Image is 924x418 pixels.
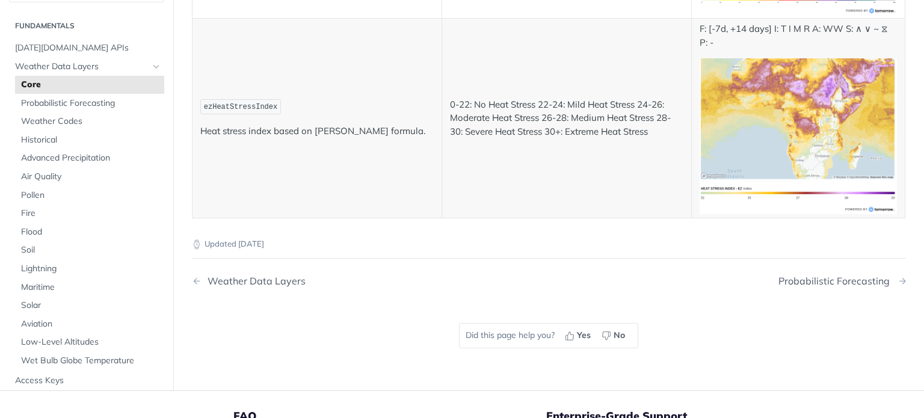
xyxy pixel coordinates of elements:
p: F: [-7d, +14 days] I: T I M R A: WW S: ∧ ∨ ~ ⧖ P: - [700,22,898,49]
a: Pollen [15,186,164,204]
h2: Fundamentals [9,20,164,31]
a: Weather Data LayersHide subpages for Weather Data Layers [9,57,164,75]
button: Hide subpages for Weather Data Layers [152,61,161,71]
span: Maritime [21,281,161,293]
p: 0-22: No Heat Stress 22-24: Mild Heat Stress 24-26: Moderate Heat Stress 26-28: Medium Heat Stres... [450,98,683,139]
a: Fire [15,204,164,223]
a: Flood [15,223,164,241]
a: Advanced Precipitation [15,149,164,167]
span: Weather Data Layers [15,60,149,72]
p: Heat stress index based on [PERSON_NAME] formula. [200,124,434,138]
span: Core [21,79,161,91]
span: Low-Level Altitudes [21,336,161,348]
span: [DATE][DOMAIN_NAME] APIs [15,42,161,54]
div: Did this page help you? [459,323,638,348]
span: Fire [21,207,161,220]
a: Next Page: Probabilistic Forecasting [778,275,905,287]
a: Previous Page: Weather Data Layers [192,275,497,287]
a: Soil [15,241,164,259]
span: Solar [21,300,161,312]
span: Probabilistic Forecasting [21,97,161,109]
a: Aviation [15,315,164,333]
span: Expand image [700,129,898,141]
a: Lightning [15,260,164,278]
span: ezHeatStressIndex [204,103,277,111]
div: Probabilistic Forecasting [778,275,896,287]
a: Wet Bulb Globe Temperature [15,352,164,370]
a: Core [15,76,164,94]
span: Wet Bulb Globe Temperature [21,355,161,367]
span: Historical [21,134,161,146]
button: No [597,327,632,345]
span: Lightning [21,263,161,275]
span: Access Keys [15,374,161,386]
nav: Pagination Controls [192,263,905,299]
p: Updated [DATE] [192,238,905,250]
a: Low-Level Altitudes [15,333,164,351]
a: Probabilistic Forecasting [15,94,164,112]
div: Weather Data Layers [202,275,306,287]
span: Yes [577,329,591,342]
a: Access Keys [9,371,164,389]
a: Weather Codes [15,112,164,131]
a: Historical [15,131,164,149]
span: Weather Codes [21,115,161,128]
span: No [614,329,625,342]
span: Advanced Precipitation [21,152,161,164]
span: Pollen [21,189,161,201]
a: Air Quality [15,168,164,186]
span: Air Quality [21,171,161,183]
span: Aviation [21,318,161,330]
span: Soil [21,244,161,256]
a: Maritime [15,278,164,296]
span: Flood [21,226,161,238]
a: Solar [15,297,164,315]
button: Yes [561,327,597,345]
a: [DATE][DOMAIN_NAME] APIs [9,39,164,57]
a: Rate Limiting & Tokens [9,390,164,408]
